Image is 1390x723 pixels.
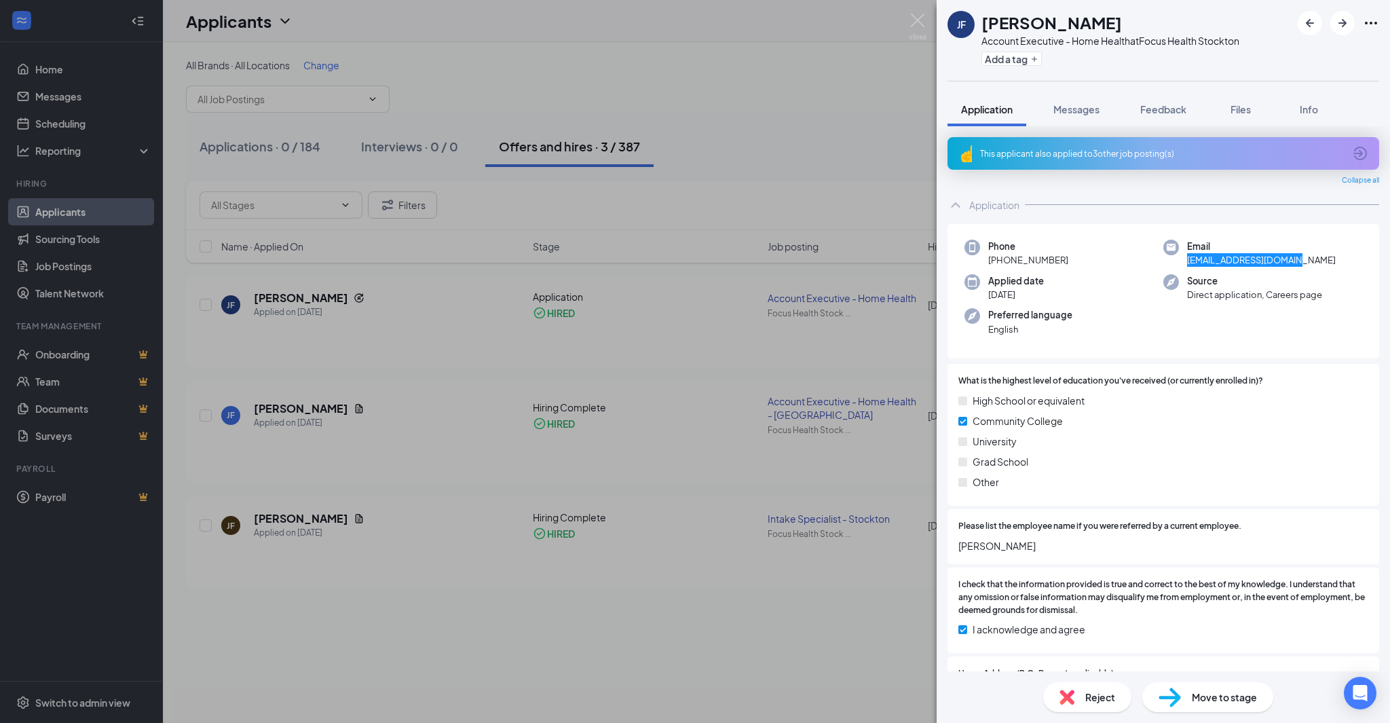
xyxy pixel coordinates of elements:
span: High School or equivalent [973,393,1085,408]
svg: ArrowLeftNew [1302,15,1318,31]
span: I check that the information provided is true and correct to the best of my knowledge. I understa... [958,578,1368,617]
span: Direct application, Careers page [1187,288,1322,301]
span: Messages [1053,103,1100,115]
span: I acknowledge and agree [973,622,1085,637]
svg: ChevronUp [947,197,964,213]
span: Email [1187,240,1336,253]
span: Collapse all [1342,175,1379,186]
span: Please list the employee name if you were referred by a current employee. [958,520,1241,533]
span: Reject [1085,690,1115,705]
svg: ArrowRight [1334,15,1351,31]
span: Home Address (P.O. Box not applicable) [958,667,1114,680]
span: Community College [973,413,1063,428]
span: English [988,322,1072,336]
span: [PHONE_NUMBER] [988,253,1068,267]
span: Files [1231,103,1251,115]
div: Application [969,198,1019,212]
div: JF [957,18,966,31]
span: Other [973,475,999,489]
span: University [973,434,1017,449]
span: What is the highest level of education you've received (or currently enrolled in)? [958,375,1263,388]
div: This applicant also applied to 3 other job posting(s) [980,148,1344,160]
span: Application [961,103,1013,115]
span: Info [1300,103,1318,115]
svg: Plus [1030,55,1038,63]
span: [DATE] [988,288,1044,301]
svg: ArrowCircle [1352,145,1368,162]
h1: [PERSON_NAME] [981,11,1122,34]
span: Applied date [988,274,1044,288]
span: Source [1187,274,1322,288]
div: Open Intercom Messenger [1344,677,1376,709]
span: Preferred language [988,308,1072,322]
span: [PERSON_NAME] [958,538,1368,553]
span: Move to stage [1192,690,1257,705]
div: Account Executive - Home Health at Focus Health Stockton [981,34,1239,48]
span: Phone [988,240,1068,253]
span: Feedback [1140,103,1186,115]
span: [EMAIL_ADDRESS][DOMAIN_NAME] [1187,253,1336,267]
svg: Ellipses [1363,15,1379,31]
button: ArrowLeftNew [1298,11,1322,35]
button: PlusAdd a tag [981,52,1042,66]
span: Grad School [973,454,1028,469]
button: ArrowRight [1330,11,1355,35]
